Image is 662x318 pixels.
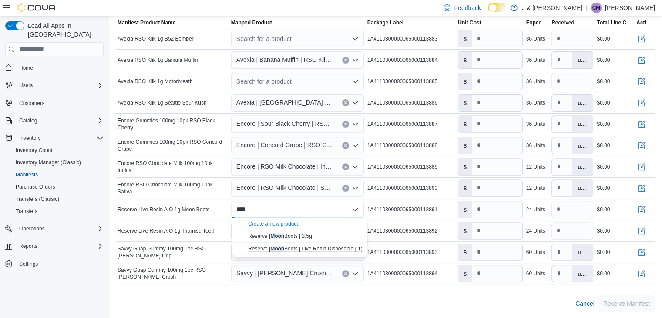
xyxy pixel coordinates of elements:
span: 1A4110300000065000113892 [367,227,438,234]
div: $0.00 [597,57,610,64]
button: Close list of options [352,206,359,213]
span: Customers [16,98,104,108]
span: Transfers (Classic) [12,194,104,204]
button: Operations [16,223,48,234]
span: Manifests [12,169,104,180]
span: 1A4110300000065000113890 [367,185,438,192]
span: Customers [19,100,44,107]
span: 1A4110300000065000113887 [367,121,438,128]
input: Dark Mode [488,3,506,12]
span: Receive Manifest [603,299,650,308]
span: Manifests [16,171,38,178]
span: Encore | Sour Black Cherry | RSO Gummies | 100mg (10pk) [236,118,333,129]
span: Encore RSO Chocolate Milk 100mg 10pk Indica [118,160,228,174]
button: Clear input [342,185,349,192]
span: Total Line Cost [597,19,633,26]
button: Settings [2,257,107,270]
p: | [586,3,588,13]
div: $0.00 [597,78,610,85]
span: Catalog [16,115,104,126]
span: Reserve | Boots | 3.5g [248,233,312,239]
span: Avexia RSO Klik 1g Banana Muffin [118,57,198,64]
button: Users [2,79,107,91]
a: Manifests [12,169,41,180]
span: Manifest Product Name [118,19,175,26]
span: Mapped Product [231,19,272,26]
span: Transfers [16,208,37,215]
a: Inventory Manager (Classic) [12,157,84,168]
a: Purchase Orders [12,182,59,192]
span: Inventory [16,133,104,143]
button: Operations [2,223,107,235]
p: [PERSON_NAME] [605,3,655,13]
div: 36 Units [526,78,545,85]
span: Inventory Count [16,147,53,154]
button: Open list of options [352,121,359,128]
button: Cancel [572,295,598,312]
button: Open list of options [352,185,359,192]
button: Manifests [9,169,107,181]
a: Home [16,63,37,73]
span: Received [551,19,575,26]
span: Encore Gummies 100mg 10pk RSO Black Cherry [118,117,228,131]
label: $ [458,265,472,282]
div: Choose from the following options [232,217,367,255]
button: Open list of options [352,78,359,85]
button: Transfers (Classic) [9,193,107,205]
span: Home [19,64,33,71]
label: units [572,52,593,68]
label: $ [458,73,472,90]
div: $0.00 [597,99,610,106]
mark: Moon [270,233,284,239]
button: Catalog [16,115,40,126]
span: Reserve Live Resin AIO 1g Moon Boots [118,206,209,213]
img: Cova [17,3,57,12]
span: Encore | Concord Grape | RSO Gummies | 100mg (10pk) [236,140,333,150]
span: Home [16,62,104,73]
span: 1A4110300000065000113884 [367,57,438,64]
div: $0.00 [597,142,610,149]
div: 24 Units [526,227,545,234]
span: 1A4110300000065000113885 [367,78,438,85]
button: Clear input [342,142,349,149]
button: Purchase Orders [9,181,107,193]
button: Open list of options [352,57,359,64]
span: Users [16,80,104,91]
button: Inventory Count [9,144,107,156]
div: 24 Units [526,206,545,213]
button: Inventory [16,133,44,143]
button: Users [16,80,36,91]
a: Transfers [12,206,41,217]
a: Transfers (Classic) [12,194,63,204]
div: 36 Units [526,121,545,128]
a: Inventory Count [12,145,56,156]
button: Clear input [342,99,349,106]
label: units [572,265,593,282]
span: CM [592,3,601,13]
button: Customers [2,97,107,109]
span: Purchase Orders [12,182,104,192]
span: Savvy Guap Gummy 100mg 1pc RSO [PERSON_NAME] Crush [118,267,228,281]
span: Savvy Guap Gummy 100mg 1pc RSO [PERSON_NAME] Drip [118,245,228,259]
span: Cancel [575,299,595,308]
div: 60 Units [526,270,545,277]
div: $0.00 [597,163,610,170]
span: Reports [16,241,104,251]
button: Transfers [9,205,107,217]
button: Clear input [342,121,349,128]
span: Feedback [454,3,481,12]
label: $ [458,244,472,260]
span: Inventory [19,135,40,142]
div: $0.00 [597,206,610,213]
button: Open list of options [352,99,359,106]
button: Create a new product [248,220,298,227]
div: $0.00 [597,249,610,256]
span: Users [19,82,33,89]
div: 12 Units [526,185,545,192]
label: units [572,137,593,154]
span: Encore | RSO Milk Chocolate | Indica | 100mg (10pk) [236,161,333,172]
label: $ [458,116,472,132]
div: $0.00 [597,227,610,234]
div: $0.00 [597,185,610,192]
